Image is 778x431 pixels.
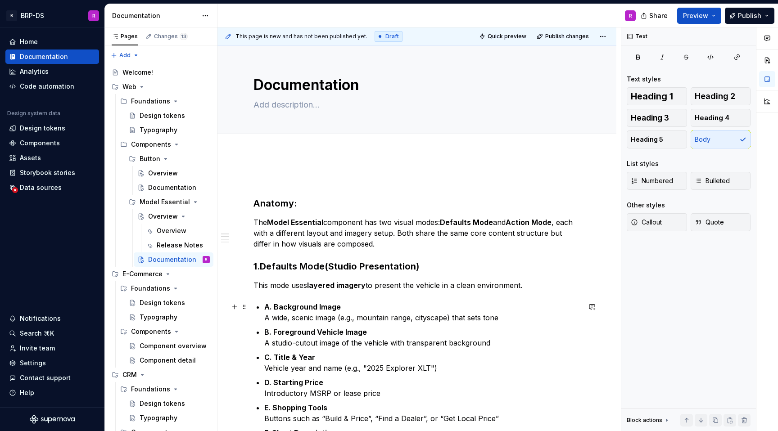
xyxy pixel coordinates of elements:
div: Pages [112,33,138,40]
p: Introductory MSRP or lease price [264,377,580,399]
strong: C. Title & Year [264,353,315,362]
button: Heading 4 [691,109,751,127]
div: E-Commerce [108,267,213,281]
p: Vehicle year and name (e.g., "2025 Explorer XLT") [264,352,580,373]
button: Heading 1 [627,87,687,105]
div: R [629,12,632,19]
span: Callout [631,218,662,227]
strong: D. Starting Price [264,378,323,387]
span: Quote [695,218,724,227]
button: Add [108,49,142,62]
div: Foundations [117,94,213,108]
a: Data sources [5,180,99,195]
div: Typography [140,413,177,422]
div: Component overview [140,341,207,350]
div: Foundations [117,382,213,396]
button: Numbered [627,172,687,190]
div: Other styles [627,201,665,210]
a: Typography [125,123,213,137]
button: Quick preview [476,30,530,43]
div: Design tokens [140,111,185,120]
a: Overview [134,166,213,180]
div: Web [122,82,136,91]
strong: Model Essential [267,218,323,227]
div: Typography [140,313,177,322]
div: E-Commerce [122,269,163,278]
div: Components [131,140,171,149]
div: Block actions [627,414,670,427]
div: Documentation [148,183,196,192]
button: Publish changes [534,30,593,43]
a: Typography [125,411,213,425]
span: Share [649,11,668,20]
div: Design tokens [140,399,185,408]
a: DocumentationR [134,252,213,267]
strong: Defaults Mode [260,261,325,272]
div: Model Essential [140,198,190,207]
button: Callout [627,213,687,231]
div: R [205,255,207,264]
a: Code automation [5,79,99,94]
p: Buttons such as “Build & Price”, “Find a Dealer”, or “Get Local Price” [264,402,580,424]
div: Overview [148,169,178,178]
span: Heading 3 [631,113,669,122]
div: Invite team [20,344,55,353]
a: Overview [134,209,213,224]
div: Component detail [140,356,196,365]
span: Heading 4 [695,113,729,122]
button: Help [5,386,99,400]
button: Contact support [5,371,99,385]
button: Notifications [5,311,99,326]
div: Storybook stories [20,168,75,177]
h3: Anatomy: [253,197,580,210]
a: Design tokens [125,296,213,310]
button: BBRP-DSR [2,6,103,25]
div: Contact support [20,373,71,382]
span: Heading 5 [631,135,663,144]
div: Documentation [20,52,68,61]
span: Preview [683,11,708,20]
button: Publish [725,8,774,24]
a: Settings [5,356,99,370]
span: Draft [385,33,399,40]
span: Add [119,52,131,59]
strong: layered imagery [307,281,366,290]
div: Typography [140,126,177,135]
button: Search ⌘K [5,326,99,341]
a: Analytics [5,64,99,79]
svg: Supernova Logo [30,415,75,424]
a: Design tokens [5,121,99,135]
button: Share [636,8,674,24]
div: Documentation [112,11,197,20]
span: Quick preview [488,33,526,40]
div: CRM [122,370,137,379]
span: Publish [738,11,761,20]
p: The component has two visual modes: and , each with a different layout and imagery setup. Both sh... [253,217,580,249]
button: Heading 3 [627,109,687,127]
a: Documentation [5,49,99,64]
div: List styles [627,159,659,168]
div: Design system data [7,110,60,117]
a: Welcome! [108,65,213,80]
div: Home [20,37,38,46]
a: Design tokens [125,108,213,123]
a: Component overview [125,339,213,353]
div: BRP-DS [21,11,44,20]
a: Design tokens [125,396,213,411]
div: Block actions [627,417,662,424]
div: Components [117,324,213,339]
textarea: Documentation [252,74,579,96]
div: Release Notes [157,241,203,250]
div: Foundations [131,97,170,106]
div: Settings [20,359,46,368]
div: Documentation [148,255,196,264]
p: A wide, scenic image (e.g., mountain range, cityscape) that sets tone [264,301,580,323]
div: Assets [20,153,41,162]
div: Button [125,152,213,166]
p: A studio-cutout image of the vehicle with transparent background [264,327,580,348]
div: Model Essential [125,195,213,209]
span: Numbered [631,176,673,185]
div: Analytics [20,67,49,76]
a: Release Notes [142,238,213,252]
